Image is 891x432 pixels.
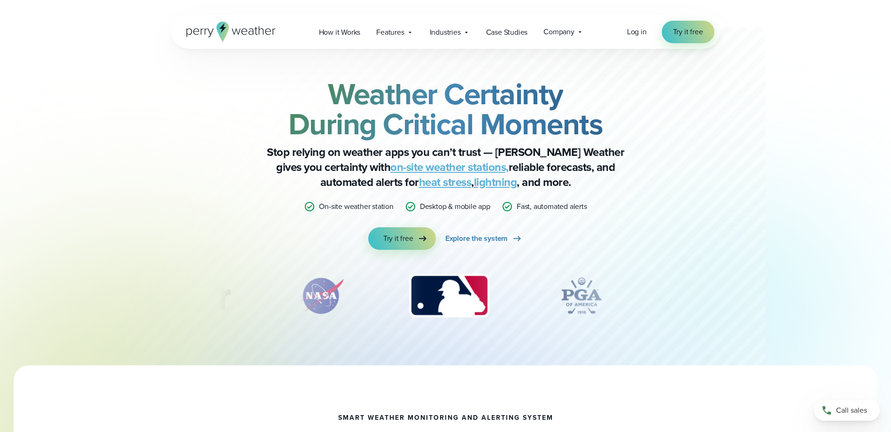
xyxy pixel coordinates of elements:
[368,227,436,250] a: Try it free
[420,201,490,212] p: Desktop & mobile app
[445,227,523,250] a: Explore the system
[319,201,393,212] p: On-site weather station
[258,145,634,190] p: Stop relying on weather apps you can’t trust — [PERSON_NAME] Weather gives you certainty with rel...
[664,272,739,319] img: DPR-Construction.svg
[543,26,574,38] span: Company
[517,201,587,212] p: Fast, automated alerts
[400,272,499,319] img: MLB.svg
[289,272,355,319] img: NASA.svg
[110,272,243,319] img: Turner-Construction_1.svg
[419,174,472,191] a: heat stress
[544,272,619,319] img: PGA.svg
[478,23,536,42] a: Case Studies
[445,233,508,244] span: Explore the system
[544,272,619,319] div: 4 of 12
[376,27,404,38] span: Features
[664,272,739,319] div: 5 of 12
[390,159,509,176] a: on-site weather stations,
[289,272,355,319] div: 2 of 12
[662,21,714,43] a: Try it free
[319,27,361,38] span: How it Works
[814,400,880,421] a: Call sales
[400,272,499,319] div: 3 of 12
[836,405,867,416] span: Call sales
[218,272,673,324] div: slideshow
[430,27,461,38] span: Industries
[474,174,517,191] a: lightning
[486,27,528,38] span: Case Studies
[627,26,647,38] a: Log in
[288,72,603,146] strong: Weather Certainty During Critical Moments
[110,272,243,319] div: 1 of 12
[627,26,647,37] span: Log in
[383,233,413,244] span: Try it free
[338,414,553,422] h1: smart weather monitoring and alerting system
[311,23,369,42] a: How it Works
[673,26,703,38] span: Try it free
